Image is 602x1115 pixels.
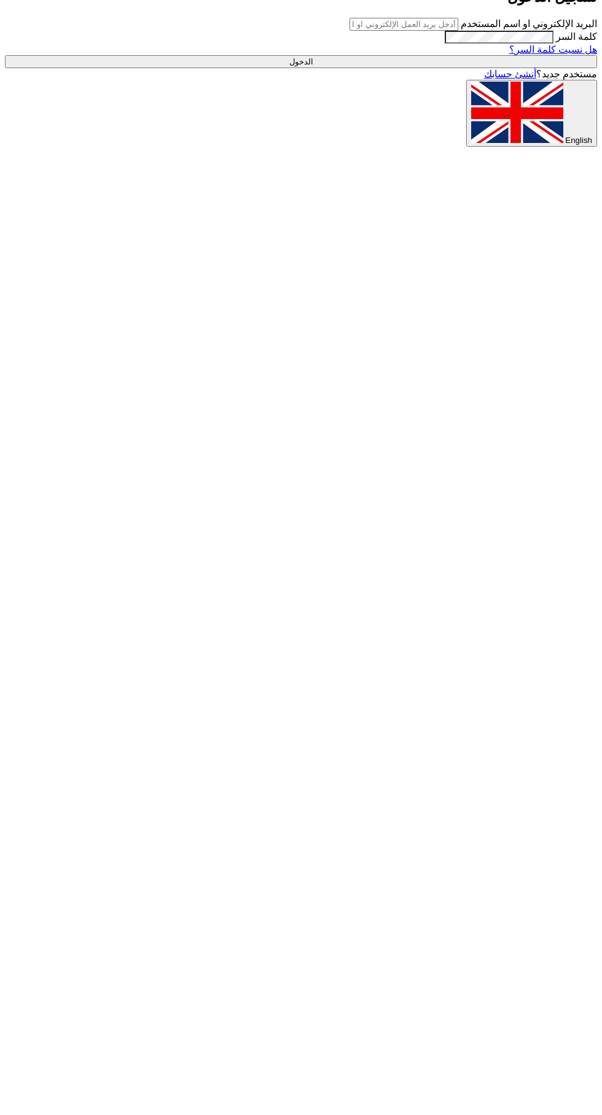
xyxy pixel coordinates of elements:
[471,82,563,143] img: en-US.png
[509,44,597,55] a: هل نسيت كلمة السر؟
[461,18,597,29] label: البريد الإلكتروني او اسم المستخدم
[350,18,458,31] input: أدخل بريد العمل الإلكتروني او اسم المستخدم الخاص بك ...
[5,55,597,68] input: الدخول
[5,68,597,80] div: مستخدم جديد؟
[466,80,597,147] button: English
[556,31,597,42] label: كلمة السر
[565,136,592,145] span: English
[484,69,536,79] a: أنشئ حسابك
